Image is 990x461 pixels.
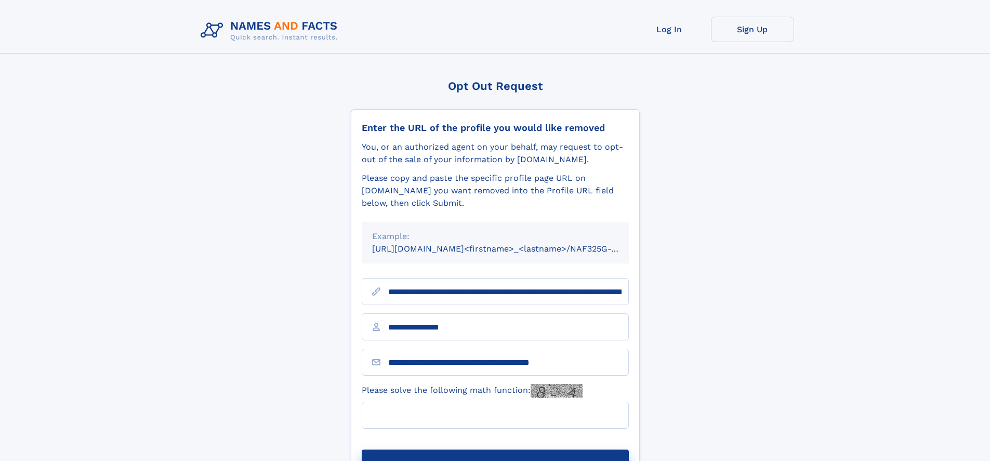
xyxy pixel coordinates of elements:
[372,244,649,254] small: [URL][DOMAIN_NAME]<firstname>_<lastname>/NAF325G-xxxxxxxx
[351,80,640,93] div: Opt Out Request
[362,172,629,209] div: Please copy and paste the specific profile page URL on [DOMAIN_NAME] you want removed into the Pr...
[711,17,794,42] a: Sign Up
[372,230,618,243] div: Example:
[362,141,629,166] div: You, or an authorized agent on your behalf, may request to opt-out of the sale of your informatio...
[628,17,711,42] a: Log In
[362,122,629,134] div: Enter the URL of the profile you would like removed
[362,384,583,398] label: Please solve the following math function:
[196,17,346,45] img: Logo Names and Facts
